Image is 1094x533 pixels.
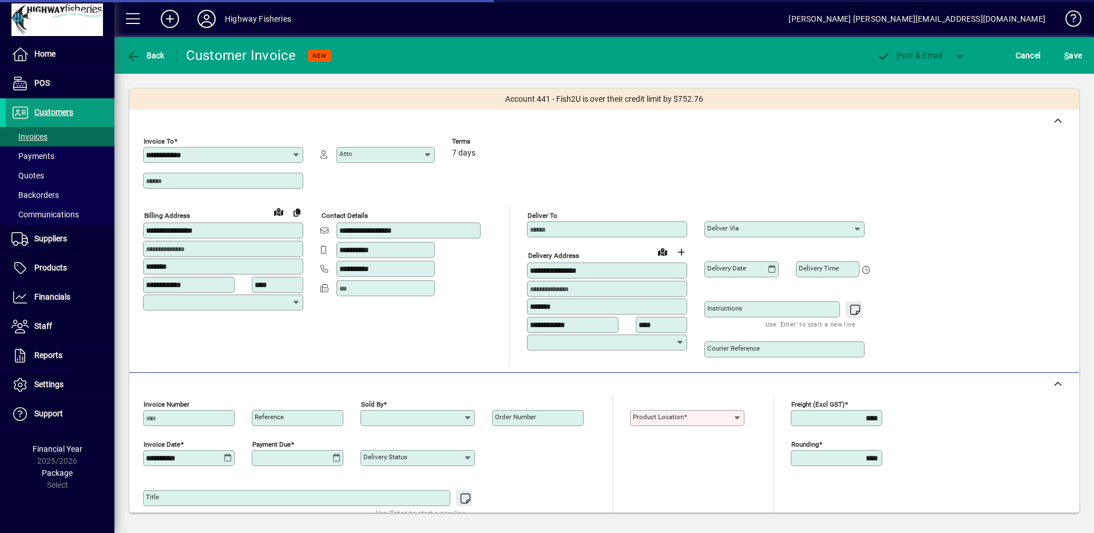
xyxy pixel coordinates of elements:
[791,400,845,408] mat-label: Freight (excl GST)
[6,312,114,341] a: Staff
[1016,46,1041,65] span: Cancel
[11,132,47,141] span: Invoices
[672,243,690,261] button: Choose address
[897,51,902,60] span: P
[6,254,114,283] a: Products
[452,138,521,145] span: Terms
[653,242,672,261] a: View on map
[152,9,188,29] button: Add
[1064,46,1082,65] span: ave
[376,506,466,519] mat-hint: Use 'Enter' to start a new line
[34,409,63,418] span: Support
[766,317,855,331] mat-hint: Use 'Enter' to start a new line
[871,45,949,66] button: Post & Email
[34,380,64,389] span: Settings
[188,9,225,29] button: Profile
[34,234,67,243] span: Suppliers
[124,45,168,66] button: Back
[6,371,114,399] a: Settings
[33,444,82,454] span: Financial Year
[1061,45,1085,66] button: Save
[788,10,1045,28] div: [PERSON_NAME] [PERSON_NAME][EMAIL_ADDRESS][DOMAIN_NAME]
[269,202,288,221] a: View on map
[144,440,180,448] mat-label: Invoice date
[707,224,739,232] mat-label: Deliver via
[6,166,114,185] a: Quotes
[288,203,306,221] button: Copy to Delivery address
[186,46,296,65] div: Customer Invoice
[6,127,114,146] a: Invoices
[6,400,114,428] a: Support
[34,263,67,272] span: Products
[707,304,742,312] mat-label: Instructions
[528,212,557,220] mat-label: Deliver To
[34,321,52,331] span: Staff
[255,413,284,421] mat-label: Reference
[791,440,819,448] mat-label: Rounding
[11,210,79,219] span: Communications
[144,137,174,145] mat-label: Invoice To
[225,10,291,28] div: Highway Fisheries
[6,40,114,69] a: Home
[495,413,536,421] mat-label: Order number
[452,149,475,158] span: 7 days
[6,225,114,253] a: Suppliers
[34,49,56,58] span: Home
[34,108,73,117] span: Customers
[11,152,54,161] span: Payments
[6,185,114,205] a: Backorders
[1013,45,1044,66] button: Cancel
[505,93,703,105] span: Account 441 - Fish2U is over their credit limit by $752.76
[252,440,291,448] mat-label: Payment due
[799,264,839,272] mat-label: Delivery time
[633,413,684,421] mat-label: Product location
[144,400,189,408] mat-label: Invoice number
[6,69,114,98] a: POS
[361,400,383,408] mat-label: Sold by
[146,493,159,501] mat-label: Title
[34,351,62,360] span: Reports
[6,146,114,166] a: Payments
[11,190,59,200] span: Backorders
[34,292,70,301] span: Financials
[312,52,327,59] span: NEW
[6,341,114,370] a: Reports
[877,51,943,60] span: ost & Email
[114,45,177,66] app-page-header-button: Back
[34,78,50,87] span: POS
[707,344,760,352] mat-label: Courier Reference
[126,51,165,60] span: Back
[707,264,746,272] mat-label: Delivery date
[11,171,44,180] span: Quotes
[6,205,114,224] a: Communications
[363,453,407,461] mat-label: Delivery status
[1057,2,1080,39] a: Knowledge Base
[1064,51,1069,60] span: S
[42,468,73,478] span: Package
[6,283,114,312] a: Financials
[339,150,352,158] mat-label: Attn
